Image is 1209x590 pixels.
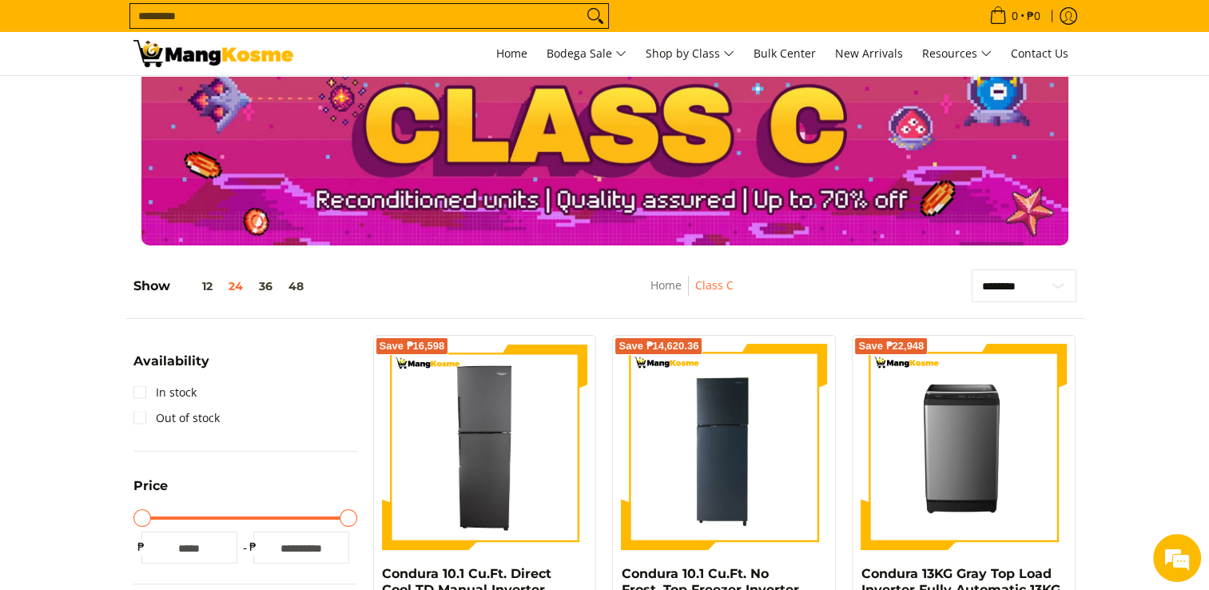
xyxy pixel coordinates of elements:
summary: Open [133,480,168,504]
span: Home [496,46,527,61]
button: 36 [251,280,280,293]
button: Search [583,4,608,28]
a: In stock [133,380,197,405]
span: 0 [1009,10,1020,22]
span: Resources [922,44,992,64]
nav: Breadcrumbs [555,276,828,312]
span: ₱ [245,539,261,555]
span: Contact Us [1011,46,1068,61]
span: Save ₱22,948 [858,341,924,351]
img: Class C Home &amp; Business Appliances: Up to 70% Off l Mang Kosme [133,40,293,67]
span: Availability [133,355,209,368]
span: ₱ [133,539,149,555]
span: Bodega Sale [547,44,626,64]
a: Bodega Sale [539,32,634,75]
a: Contact Us [1003,32,1076,75]
button: 48 [280,280,312,293]
a: Shop by Class [638,32,742,75]
nav: Main Menu [309,32,1076,75]
span: Save ₱14,620.36 [618,341,698,351]
summary: Open [133,355,209,380]
a: New Arrivals [827,32,911,75]
span: New Arrivals [835,46,903,61]
span: Save ₱16,598 [380,341,445,351]
a: Class C [695,277,734,293]
button: 24 [221,280,251,293]
span: Bulk Center [754,46,816,61]
a: Bulk Center [746,32,824,75]
a: Out of stock [133,405,220,431]
button: 12 [170,280,221,293]
span: Shop by Class [646,44,734,64]
span: Price [133,480,168,492]
img: Condura 13KG Gray Top Load Inverter Fully Automatic 13KG Washing Machine (Class C) [861,344,1067,550]
span: ₱0 [1024,10,1043,22]
img: Condura 10.1 Cu.Ft. Direct Cool TD Manual Inverter Refrigerator, Midnight Sapphire CTD102MNi (Cla... [382,344,588,550]
a: Home [488,32,535,75]
h5: Show [133,278,312,294]
a: Home [650,277,682,293]
span: • [984,7,1045,25]
img: Condura 10.1 Cu.Ft. No Frost, Top Freezer Inverter Refrigerator, Midnight Slate Gray CTF107i (Cla... [621,344,827,550]
a: Resources [914,32,1000,75]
